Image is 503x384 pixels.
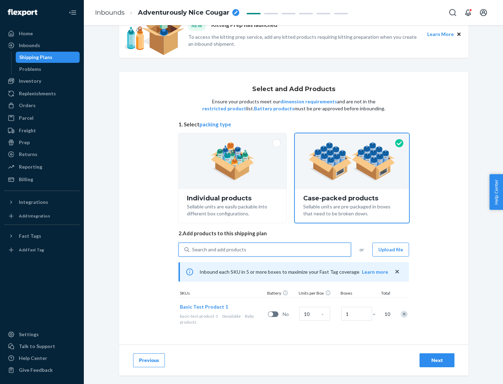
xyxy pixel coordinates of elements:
[339,290,374,297] div: Boxes
[19,115,34,121] div: Parcel
[19,77,41,84] div: Inventory
[19,139,30,146] div: Prep
[420,353,454,367] button: Next
[192,246,246,253] div: Search and add products
[446,6,460,20] button: Open Search Box
[19,367,53,374] div: Give Feedback
[178,262,409,282] div: Inbound each SKU in 5 or more boxes to maximize your Fast Tag coverage
[266,290,297,297] div: Battery
[178,121,409,128] span: 1. Select
[19,90,56,97] div: Replenishments
[4,329,80,340] a: Settings
[19,102,36,109] div: Orders
[383,311,390,318] span: 10
[19,66,41,73] div: Problems
[4,100,80,111] a: Orders
[19,213,50,219] div: Add Integration
[4,364,80,376] button: Give Feedback
[178,230,409,237] span: 2. Add products to this shipping plan
[4,75,80,87] a: Inventory
[4,161,80,172] a: Reporting
[4,353,80,364] a: Help Center
[299,307,330,321] input: Case Quantity
[373,311,380,318] span: =
[16,64,80,75] a: Problems
[202,105,246,112] button: restricted product
[4,244,80,256] a: Add Fast Tag
[4,149,80,160] a: Returns
[19,331,39,338] div: Settings
[187,202,278,217] div: Sellable units are easily packable into different box configurations.
[19,54,52,61] div: Shipping Plans
[19,163,42,170] div: Reporting
[362,268,388,275] button: Learn more
[4,40,80,51] a: Inbounds
[89,2,245,23] ol: breadcrumbs
[138,8,229,17] span: Adventurously Nice Cougar
[180,303,228,310] button: Basic Test Product 1
[19,176,33,183] div: Billing
[8,9,37,16] img: Flexport logo
[455,30,463,38] button: Close
[180,313,218,319] span: basic-test-product-1
[188,34,421,47] p: To access the kitting prep service, add any kitted products requiring kitting preparation when yo...
[211,142,254,180] img: individual-pack.facf35554cb0f1810c75b2bd6df2d64e.png
[199,121,231,128] button: packing type
[308,142,395,180] img: case-pack.59cecea509d18c883b923b81aeac6d0b.png
[4,88,80,99] a: Replenishments
[4,197,80,208] button: Integrations
[19,30,33,37] div: Home
[489,174,503,210] button: Help Center
[19,247,44,253] div: Add Fast Tag
[4,341,80,352] a: Talk to Support
[252,86,335,93] h1: Select and Add Products
[66,6,80,20] button: Close Navigation
[359,246,364,253] span: or
[19,42,40,49] div: Inbounds
[372,243,409,257] button: Upload file
[401,311,408,318] div: Remove Item
[476,6,490,20] button: Open account menu
[303,195,401,202] div: Case-packed products
[19,232,41,239] div: Fast Tags
[341,307,372,321] input: Number of boxes
[394,268,401,275] button: close
[4,112,80,124] a: Parcel
[95,9,125,16] a: Inbounds
[4,211,80,222] a: Add Integration
[19,127,36,134] div: Freight
[178,290,266,297] div: SKUs
[19,355,47,362] div: Help Center
[202,98,386,112] p: Ensure your products meet our and are not in the list. must be pre-approved before inbounding.
[297,290,339,297] div: Units per Box
[19,199,48,206] div: Integrations
[425,357,449,364] div: Next
[4,125,80,136] a: Freight
[19,343,55,350] div: Talk to Support
[280,98,337,105] button: dimension requirements
[374,290,392,297] div: Total
[180,304,228,310] span: Basic Test Product 1
[4,137,80,148] a: Prep
[427,30,454,38] button: Learn More
[283,311,297,318] span: No
[303,202,401,217] div: Sellable units are pre-packaged in boxes that need to be broken down.
[133,353,165,367] button: Previous
[211,21,277,30] p: Kitting Prep has launched
[4,174,80,185] a: Billing
[222,313,241,319] span: 0 available
[16,52,80,63] a: Shipping Plans
[188,21,206,30] div: NEW
[254,105,294,112] button: Battery products
[461,6,475,20] button: Open notifications
[187,195,278,202] div: Individual products
[19,151,37,158] div: Returns
[4,230,80,242] button: Fast Tags
[180,313,265,325] div: Baby products
[4,28,80,39] a: Home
